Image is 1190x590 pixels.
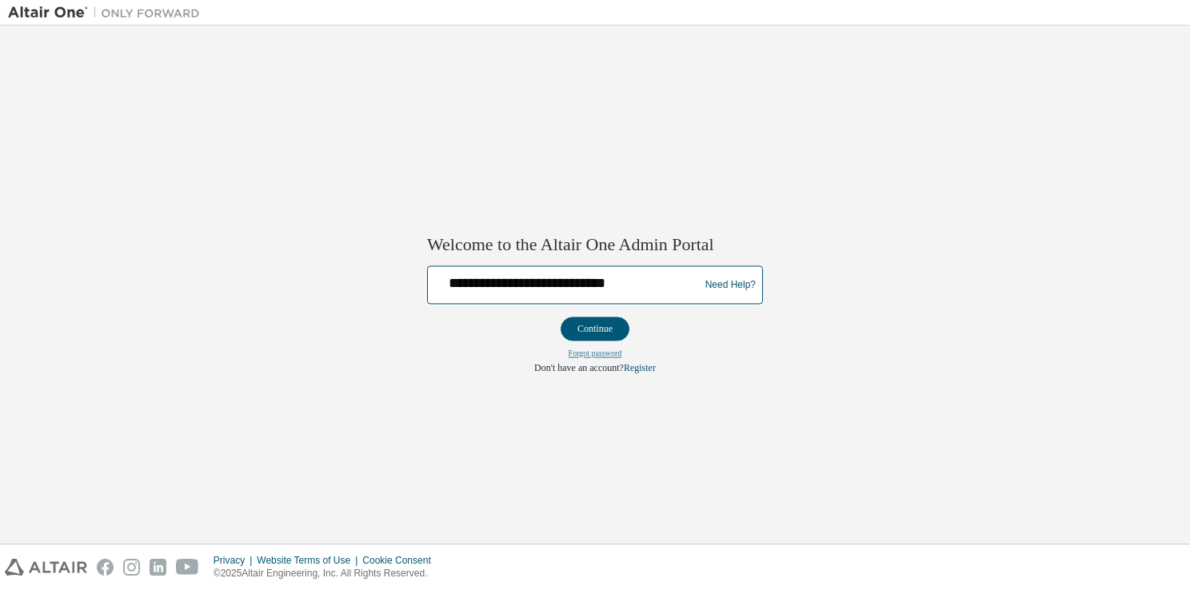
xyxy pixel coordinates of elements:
[705,285,756,285] a: Need Help?
[624,363,656,374] a: Register
[362,554,440,567] div: Cookie Consent
[561,317,629,341] button: Continue
[123,559,140,576] img: instagram.svg
[214,554,257,567] div: Privacy
[8,5,208,21] img: Altair One
[569,349,622,358] a: Forgot password
[427,233,763,256] h2: Welcome to the Altair One Admin Portal
[214,567,441,580] p: © 2025 Altair Engineering, Inc. All Rights Reserved.
[176,559,199,576] img: youtube.svg
[5,559,87,576] img: altair_logo.svg
[150,559,166,576] img: linkedin.svg
[257,554,362,567] div: Website Terms of Use
[534,363,624,374] span: Don't have an account?
[97,559,114,576] img: facebook.svg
